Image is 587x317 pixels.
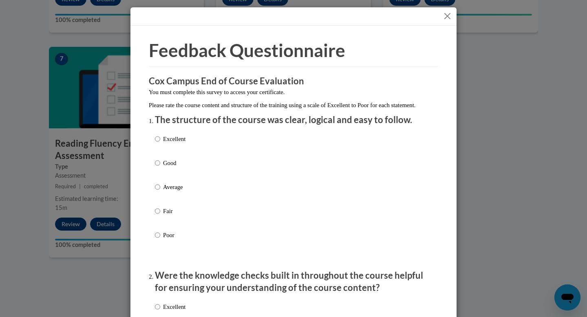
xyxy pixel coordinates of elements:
input: Poor [155,231,160,240]
p: Average [163,183,185,192]
p: You must complete this survey to access your certificate. [149,88,438,97]
input: Average [155,183,160,192]
p: Excellent [163,302,185,311]
p: Good [163,158,185,167]
span: Feedback Questionnaire [149,40,345,61]
h3: Cox Campus End of Course Evaluation [149,75,438,88]
p: Poor [163,231,185,240]
input: Fair [155,207,160,216]
button: Close [442,11,452,21]
p: Excellent [163,134,185,143]
input: Excellent [155,302,160,311]
input: Excellent [155,134,160,143]
p: Fair [163,207,185,216]
input: Good [155,158,160,167]
p: Please rate the course content and structure of the training using a scale of Excellent to Poor f... [149,101,438,110]
p: Were the knowledge checks built in throughout the course helpful for ensuring your understanding ... [155,269,432,295]
p: The structure of the course was clear, logical and easy to follow. [155,114,432,126]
